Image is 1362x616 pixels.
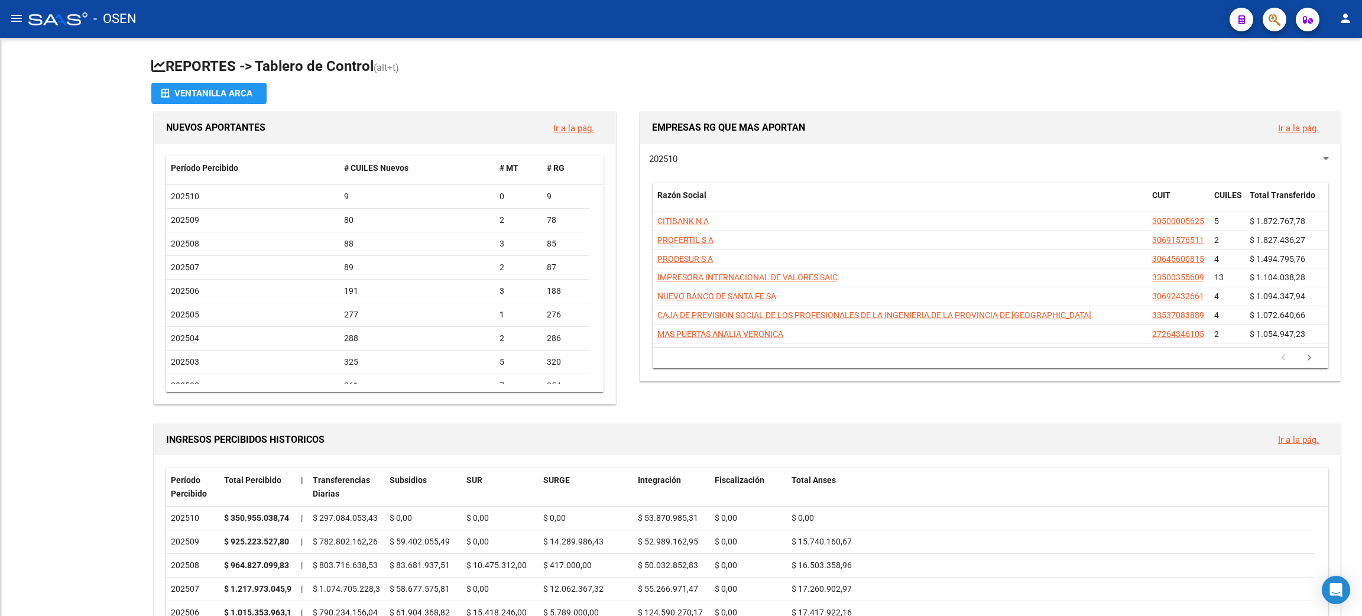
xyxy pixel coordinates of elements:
span: # CUILES Nuevos [344,163,408,173]
span: $ 17.260.902,97 [792,584,852,594]
div: 2 [500,261,537,274]
div: 191 [344,284,490,298]
span: $ 1.104.038,28 [1250,273,1305,282]
span: 202510 [649,154,677,164]
span: 4 [1214,254,1219,264]
span: 30500005625 [1152,216,1204,226]
div: 202510 [171,511,215,525]
div: 5 [500,355,537,369]
span: $ 1.494.795,76 [1250,254,1305,264]
span: 202505 [171,310,199,319]
div: Ventanilla ARCA [161,83,257,104]
span: $ 1.054.947,23 [1250,329,1305,339]
span: - OSEN [93,6,137,32]
div: 202509 [171,535,215,549]
span: Período Percibido [171,163,238,173]
datatable-header-cell: CUILES [1209,183,1245,222]
span: $ 1.072.640,66 [1250,310,1305,320]
span: $ 14.289.986,43 [543,537,604,546]
span: 5 [1214,216,1219,226]
datatable-header-cell: Subsidios [385,468,462,507]
span: $ 83.681.937,51 [390,560,450,570]
span: 202503 [171,357,199,367]
span: SUR [466,475,482,485]
mat-icon: menu [9,11,24,25]
div: Open Intercom Messenger [1322,576,1350,604]
datatable-header-cell: # CUILES Nuevos [339,155,495,181]
span: $ 0,00 [715,537,737,546]
span: Período Percibido [171,475,207,498]
a: go to previous page [1272,352,1295,365]
div: 89 [344,261,490,274]
datatable-header-cell: Transferencias Diarias [308,468,385,507]
datatable-header-cell: Período Percibido [166,468,219,507]
datatable-header-cell: SURGE [539,468,633,507]
span: Razón Social [657,190,706,200]
div: 88 [344,237,490,251]
datatable-header-cell: # MT [495,155,542,181]
datatable-header-cell: Total Percibido [219,468,296,507]
span: 202508 [171,239,199,248]
span: $ 0,00 [715,560,737,570]
span: IMPRESORA INTERNACIONAL DE VALORES SAIC [657,273,838,282]
a: Ir a la pág. [553,123,594,134]
datatable-header-cell: Total Anses [787,468,1314,507]
span: # MT [500,163,518,173]
h1: REPORTES -> Tablero de Control [151,57,1343,77]
span: | [301,584,303,594]
span: $ 53.870.985,31 [638,513,698,523]
datatable-header-cell: Fiscalización [710,468,787,507]
div: 202508 [171,559,215,572]
div: 87 [547,261,585,274]
span: Transferencias Diarias [313,475,370,498]
span: Fiscalización [715,475,764,485]
a: Ir a la pág. [1278,123,1319,134]
span: 33537083889 [1152,310,1204,320]
datatable-header-cell: | [296,468,308,507]
span: | [301,537,303,546]
div: 188 [547,284,585,298]
span: Total Transferido [1250,190,1315,200]
span: 33500355609 [1152,273,1204,282]
span: 202510 [171,192,199,201]
span: MAS PUERTAS ANALIA VERONICA [657,329,783,339]
span: $ 52.989.162,95 [638,537,698,546]
span: $ 803.716.638,53 [313,560,378,570]
div: 2 [500,213,537,227]
span: Integración [638,475,681,485]
mat-icon: person [1338,11,1353,25]
span: SURGE [543,475,570,485]
span: 202502 [171,381,199,390]
span: CUILES [1214,190,1242,200]
div: 9 [344,190,490,203]
span: NUEVOS APORTANTES [166,122,265,133]
span: 30692432661 [1152,291,1204,301]
datatable-header-cell: # RG [542,155,589,181]
div: 277 [344,308,490,322]
span: $ 1.094.347,94 [1250,291,1305,301]
span: $ 1.872.767,78 [1250,216,1305,226]
span: $ 0,00 [466,513,489,523]
strong: $ 1.217.973.045,95 [224,584,296,594]
strong: $ 925.223.527,80 [224,537,289,546]
div: 80 [344,213,490,227]
div: 276 [547,308,585,322]
span: $ 0,00 [390,513,412,523]
span: | [301,475,303,485]
a: Ir a la pág. [1278,435,1319,445]
span: 27264346105 [1152,329,1204,339]
span: $ 1.827.436,27 [1250,235,1305,245]
span: # RG [547,163,565,173]
span: EMPRESAS RG QUE MAS APORTAN [652,122,805,133]
strong: $ 350.955.038,74 [224,513,289,523]
span: 202504 [171,333,199,343]
span: $ 55.266.971,47 [638,584,698,594]
datatable-header-cell: Total Transferido [1245,183,1328,222]
div: 0 [500,190,537,203]
span: $ 417.000,00 [543,560,592,570]
span: Subsidios [390,475,427,485]
span: 2 [1214,235,1219,245]
button: Ir a la pág. [1269,117,1328,139]
datatable-header-cell: Razón Social [653,183,1147,222]
span: 4 [1214,291,1219,301]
